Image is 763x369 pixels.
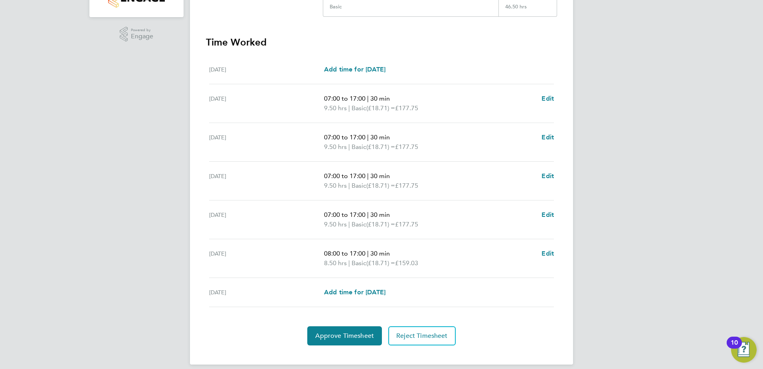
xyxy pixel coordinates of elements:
span: Basic [352,181,366,190]
span: 9.50 hrs [324,104,347,112]
span: £177.75 [395,143,418,151]
button: Reject Timesheet [388,326,456,345]
span: Basic [352,142,366,152]
span: 07:00 to 17:00 [324,172,366,180]
span: (£18.71) = [366,143,395,151]
span: Add time for [DATE] [324,65,385,73]
button: Approve Timesheet [307,326,382,345]
span: £159.03 [395,259,418,267]
div: 46.50 hrs [498,4,557,16]
span: Reject Timesheet [396,332,448,340]
span: 07:00 to 17:00 [324,133,366,141]
span: 30 min [370,172,390,180]
span: Edit [542,250,554,257]
span: Basic [352,103,366,113]
span: | [348,182,350,189]
span: | [367,250,369,257]
div: 10 [731,343,738,353]
span: Basic [352,220,366,229]
a: Edit [542,133,554,142]
span: (£18.71) = [366,259,395,267]
span: | [348,259,350,267]
div: [DATE] [209,65,324,74]
span: Powered by [131,27,153,34]
span: | [367,172,369,180]
span: | [367,133,369,141]
span: | [348,143,350,151]
div: [DATE] [209,171,324,190]
span: 07:00 to 17:00 [324,95,366,102]
a: Edit [542,94,554,103]
span: £177.75 [395,220,418,228]
span: (£18.71) = [366,104,395,112]
button: Open Resource Center, 10 new notifications [731,337,757,363]
span: | [367,211,369,218]
div: [DATE] [209,288,324,297]
span: Engage [131,33,153,40]
a: Edit [542,210,554,220]
span: Edit [542,95,554,102]
span: 08:00 to 17:00 [324,250,366,257]
span: | [348,104,350,112]
span: 30 min [370,250,390,257]
a: Powered byEngage [120,27,154,42]
span: 30 min [370,211,390,218]
a: Add time for [DATE] [324,65,385,74]
span: | [367,95,369,102]
div: [DATE] [209,94,324,113]
span: 30 min [370,133,390,141]
div: Basic [330,4,342,10]
span: 8.50 hrs [324,259,347,267]
span: 30 min [370,95,390,102]
span: (£18.71) = [366,182,395,189]
span: Edit [542,211,554,218]
span: 9.50 hrs [324,182,347,189]
span: Edit [542,133,554,141]
span: | [348,220,350,228]
span: Basic [352,258,366,268]
span: £177.75 [395,104,418,112]
span: 9.50 hrs [324,143,347,151]
a: Add time for [DATE] [324,288,385,297]
div: [DATE] [209,249,324,268]
span: Add time for [DATE] [324,288,385,296]
span: Edit [542,172,554,180]
span: Approve Timesheet [315,332,374,340]
h3: Time Worked [206,36,557,49]
span: £177.75 [395,182,418,189]
span: 07:00 to 17:00 [324,211,366,218]
a: Edit [542,249,554,258]
span: (£18.71) = [366,220,395,228]
div: [DATE] [209,210,324,229]
span: 9.50 hrs [324,220,347,228]
a: Edit [542,171,554,181]
div: [DATE] [209,133,324,152]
